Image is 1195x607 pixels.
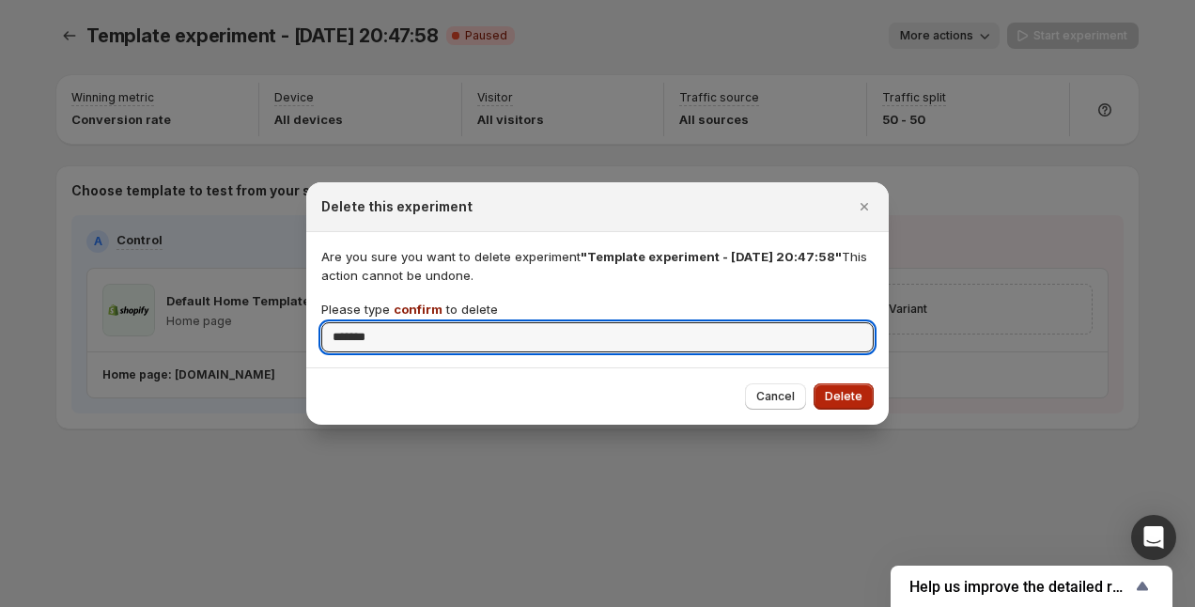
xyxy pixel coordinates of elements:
[1131,515,1176,560] div: Open Intercom Messenger
[909,578,1131,596] span: Help us improve the detailed report for A/B campaigns
[321,247,874,285] p: Are you sure you want to delete experiment This action cannot be undone.
[814,383,874,410] button: Delete
[909,575,1154,598] button: Show survey - Help us improve the detailed report for A/B campaigns
[321,300,498,319] p: Please type to delete
[394,302,442,317] span: confirm
[745,383,806,410] button: Cancel
[756,389,795,404] span: Cancel
[825,389,862,404] span: Delete
[321,197,473,216] h2: Delete this experiment
[851,194,877,220] button: Close
[581,249,842,264] span: "Template experiment - [DATE] 20:47:58"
